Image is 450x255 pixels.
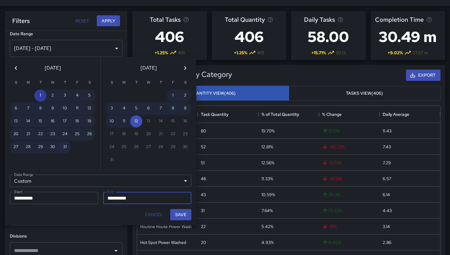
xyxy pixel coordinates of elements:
[22,102,34,115] button: 7
[179,62,191,74] button: Next month
[179,89,191,102] button: 2
[35,77,46,89] span: Tuesday
[179,102,191,115] button: 9
[107,189,114,194] label: End
[59,128,71,140] button: 24
[167,89,179,102] button: 1
[47,89,59,102] button: 2
[59,141,71,153] button: 31
[167,77,178,89] span: Friday
[130,115,142,128] button: 12
[10,77,21,89] span: Sunday
[34,141,47,153] button: 29
[130,102,142,115] button: 5
[83,89,96,102] button: 5
[71,89,83,102] button: 4
[23,77,34,89] span: Monday
[71,128,83,140] button: 25
[22,141,34,153] button: 28
[167,102,179,115] button: 8
[143,77,154,89] span: Wednesday
[45,64,61,72] span: [DATE]
[34,128,47,140] button: 22
[118,115,130,128] button: 11
[106,115,118,128] button: 10
[118,77,129,89] span: Monday
[83,128,96,140] button: 26
[10,175,191,187] div: Custom
[71,102,83,115] button: 11
[34,115,47,128] button: 15
[10,141,22,153] button: 27
[47,128,59,140] button: 23
[10,102,22,115] button: 6
[118,102,130,115] button: 4
[59,89,71,102] button: 3
[47,102,59,115] button: 9
[72,77,83,89] span: Friday
[131,77,142,89] span: Tuesday
[22,128,34,140] button: 21
[106,77,117,89] span: Sunday
[14,172,33,177] label: Date Range
[10,115,22,128] button: 13
[34,102,47,115] button: 8
[34,89,47,102] button: 1
[155,77,166,89] span: Thursday
[170,209,191,220] button: Save
[59,102,71,115] button: 10
[14,189,22,194] label: Start
[106,102,118,115] button: 3
[142,102,155,115] button: 6
[47,77,58,89] span: Wednesday
[47,141,59,153] button: 30
[10,62,22,74] button: Previous month
[22,115,34,128] button: 14
[141,64,157,72] span: [DATE]
[180,77,191,89] span: Saturday
[83,102,96,115] button: 12
[142,209,165,220] button: Cancel
[47,115,59,128] button: 16
[155,102,167,115] button: 7
[10,128,22,140] button: 20
[71,115,83,128] button: 18
[84,77,95,89] span: Saturday
[59,77,70,89] span: Thursday
[59,115,71,128] button: 17
[83,115,96,128] button: 19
